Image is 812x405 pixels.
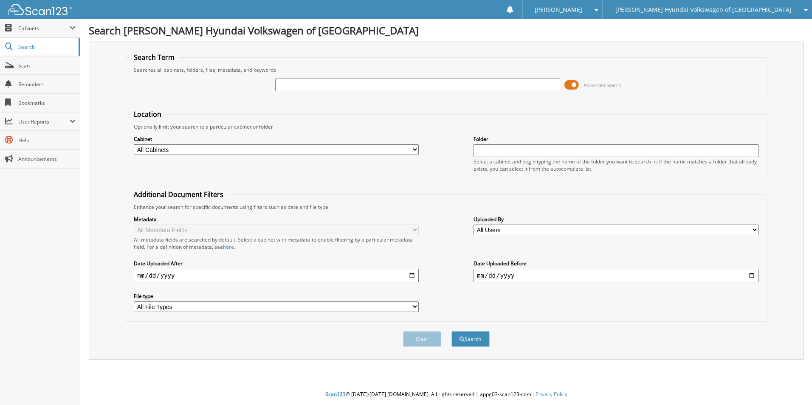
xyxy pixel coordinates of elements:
[80,384,812,405] div: © [DATE]-[DATE] [DOMAIN_NAME]. All rights reserved | appg03-scan123-com |
[474,269,758,282] input: end
[130,123,763,130] div: Optionally limit your search to a particular cabinet or folder
[89,23,804,37] h1: Search [PERSON_NAME] Hyundai Volkswagen of [GEOGRAPHIC_DATA]
[130,53,179,62] legend: Search Term
[130,203,763,211] div: Enhance your search for specific documents using filters such as date and file type.
[535,7,582,12] span: [PERSON_NAME]
[134,216,419,223] label: Metadata
[770,364,812,405] iframe: Chat Widget
[584,82,621,88] span: Advanced Search
[18,25,70,32] span: Cabinets
[403,331,441,347] button: Clear
[18,137,76,144] span: Help
[134,260,419,267] label: Date Uploaded After
[18,62,76,69] span: Scan
[451,331,490,347] button: Search
[8,4,72,15] img: scan123-logo-white.svg
[18,81,76,88] span: Reminders
[18,155,76,163] span: Announcements
[18,43,74,51] span: Search
[130,66,763,73] div: Searches all cabinets, folders, files, metadata, and keywords
[325,391,346,398] span: Scan123
[134,236,419,250] div: All metadata fields are searched by default. Select a cabinet with metadata to enable filtering b...
[474,216,758,223] label: Uploaded By
[18,118,70,125] span: User Reports
[474,158,758,172] div: Select a cabinet and begin typing the name of the folder you want to search in. If the name match...
[134,292,419,300] label: File type
[134,135,419,143] label: Cabinet
[18,99,76,107] span: Bookmarks
[474,260,758,267] label: Date Uploaded Before
[474,135,758,143] label: Folder
[130,110,166,119] legend: Location
[536,391,567,398] a: Privacy Policy
[223,243,234,250] a: here
[134,269,419,282] input: start
[130,190,228,199] legend: Additional Document Filters
[615,7,792,12] span: [PERSON_NAME] Hyundai Volkswagen of [GEOGRAPHIC_DATA]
